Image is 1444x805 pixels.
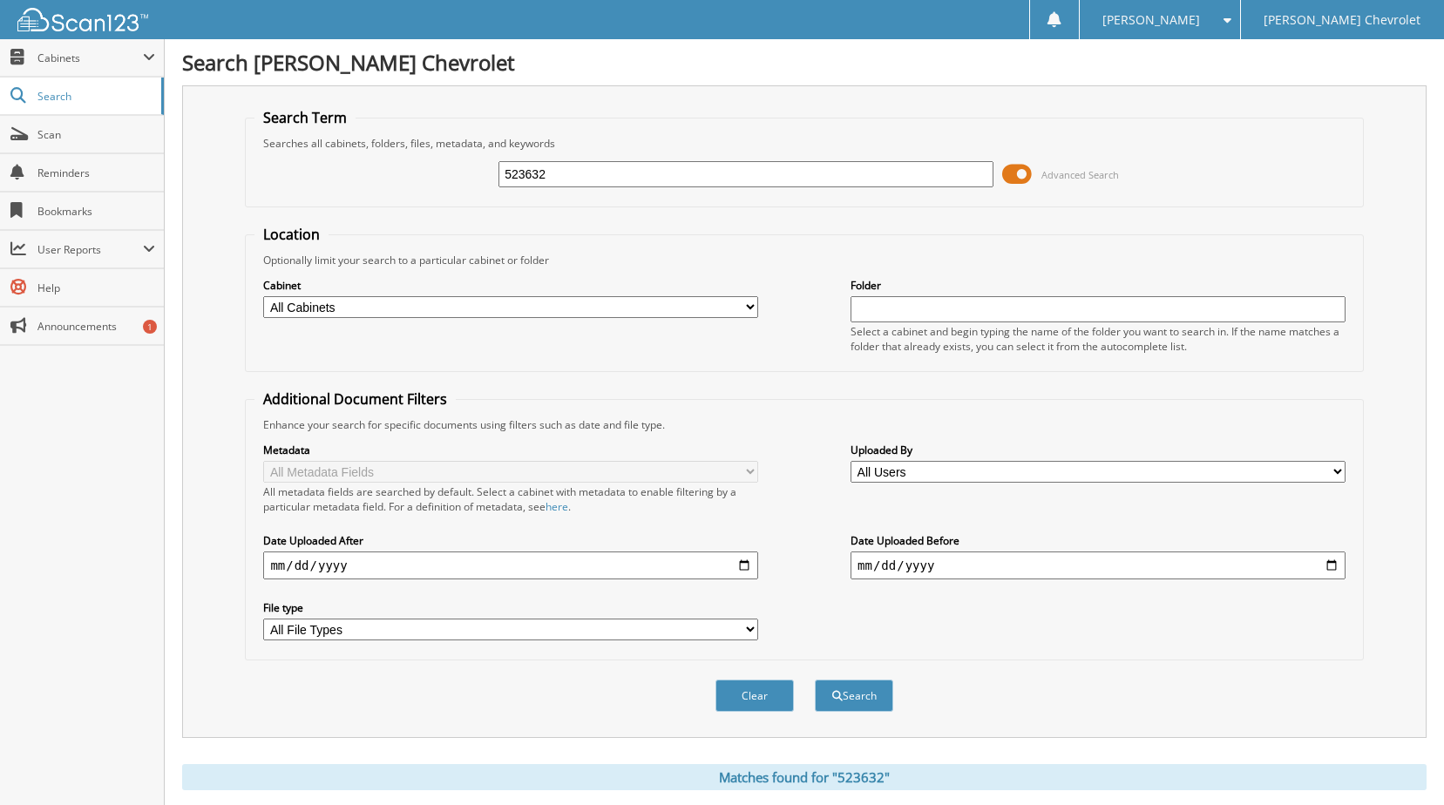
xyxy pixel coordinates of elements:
div: Matches found for "523632" [182,764,1427,790]
label: Date Uploaded Before [851,533,1346,548]
div: All metadata fields are searched by default. Select a cabinet with metadata to enable filtering b... [263,484,758,514]
input: end [851,551,1346,579]
button: Search [815,680,893,712]
label: Folder [851,278,1346,293]
h1: Search [PERSON_NAME] Chevrolet [182,48,1427,77]
span: Search [37,89,153,104]
div: Enhance your search for specific documents using filters such as date and file type. [254,417,1353,432]
span: Advanced Search [1041,168,1119,181]
span: Scan [37,127,155,142]
legend: Location [254,225,329,244]
span: [PERSON_NAME] [1102,15,1200,25]
span: Help [37,281,155,295]
span: [PERSON_NAME] Chevrolet [1264,15,1420,25]
button: Clear [715,680,794,712]
label: Date Uploaded After [263,533,758,548]
span: Announcements [37,319,155,334]
label: Uploaded By [851,443,1346,457]
div: Optionally limit your search to a particular cabinet or folder [254,253,1353,267]
label: File type [263,600,758,615]
legend: Additional Document Filters [254,389,456,409]
legend: Search Term [254,108,356,127]
span: Bookmarks [37,204,155,219]
div: Searches all cabinets, folders, files, metadata, and keywords [254,136,1353,151]
img: scan123-logo-white.svg [17,8,148,31]
div: 1 [143,320,157,334]
span: Cabinets [37,51,143,65]
span: Reminders [37,166,155,180]
label: Cabinet [263,278,758,293]
span: User Reports [37,242,143,257]
div: Select a cabinet and begin typing the name of the folder you want to search in. If the name match... [851,324,1346,354]
input: start [263,551,758,579]
label: Metadata [263,443,758,457]
a: here [546,499,568,514]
